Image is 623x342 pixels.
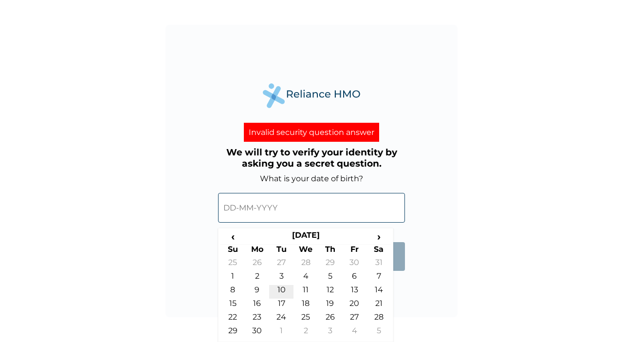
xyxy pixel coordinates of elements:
img: Reliance Health's Logo [263,83,360,108]
td: 20 [342,299,366,312]
td: 2 [245,271,269,285]
td: 27 [342,312,366,326]
label: What is your date of birth? [260,174,363,183]
td: 17 [269,299,293,312]
input: DD-MM-YYYY [218,193,405,223]
h3: We will try to verify your identity by asking you a secret question. [218,147,405,169]
td: 12 [318,285,342,299]
th: Fr [342,244,366,258]
th: Sa [366,244,391,258]
td: 14 [366,285,391,299]
span: ‹ [220,230,245,243]
th: [DATE] [245,230,366,244]
td: 21 [366,299,391,312]
td: 29 [220,326,245,340]
td: 3 [318,326,342,340]
td: 30 [342,258,366,271]
th: Mo [245,244,269,258]
td: 5 [366,326,391,340]
td: 7 [366,271,391,285]
td: 15 [220,299,245,312]
td: 1 [269,326,293,340]
span: › [366,230,391,243]
th: Tu [269,244,293,258]
td: 28 [293,258,318,271]
td: 2 [293,326,318,340]
th: Th [318,244,342,258]
td: 25 [293,312,318,326]
td: 4 [293,271,318,285]
td: 9 [245,285,269,299]
td: 11 [293,285,318,299]
td: 22 [220,312,245,326]
td: 26 [245,258,269,271]
th: We [293,244,318,258]
td: 8 [220,285,245,299]
td: 1 [220,271,245,285]
td: 30 [245,326,269,340]
td: 4 [342,326,366,340]
th: Su [220,244,245,258]
td: 10 [269,285,293,299]
td: 23 [245,312,269,326]
td: 16 [245,299,269,312]
td: 5 [318,271,342,285]
td: 27 [269,258,293,271]
div: Invalid security question answer [244,123,379,142]
td: 13 [342,285,366,299]
td: 28 [366,312,391,326]
td: 25 [220,258,245,271]
td: 31 [366,258,391,271]
td: 3 [269,271,293,285]
td: 6 [342,271,366,285]
td: 19 [318,299,342,312]
td: 29 [318,258,342,271]
td: 26 [318,312,342,326]
td: 18 [293,299,318,312]
td: 24 [269,312,293,326]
